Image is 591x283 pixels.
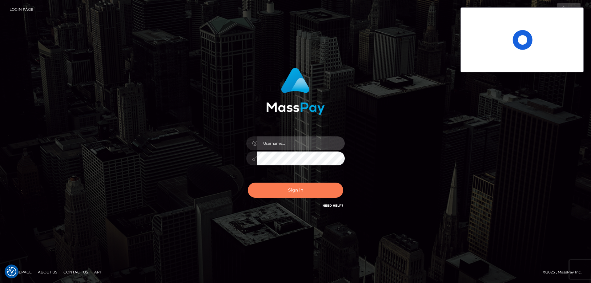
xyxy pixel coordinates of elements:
input: Username... [257,136,345,150]
a: Need Help? [323,204,343,208]
a: About Us [35,267,60,277]
span: Loading [513,30,533,50]
a: Homepage [7,267,34,277]
a: Contact Us [61,267,90,277]
div: © 2025 , MassPay Inc. [543,269,586,276]
img: Revisit consent button [7,267,16,276]
a: API [92,267,103,277]
button: Consent Preferences [7,267,16,276]
a: Login Page [10,3,33,16]
button: Sign in [248,183,343,198]
a: Login [557,3,581,16]
img: MassPay Login [266,68,325,115]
